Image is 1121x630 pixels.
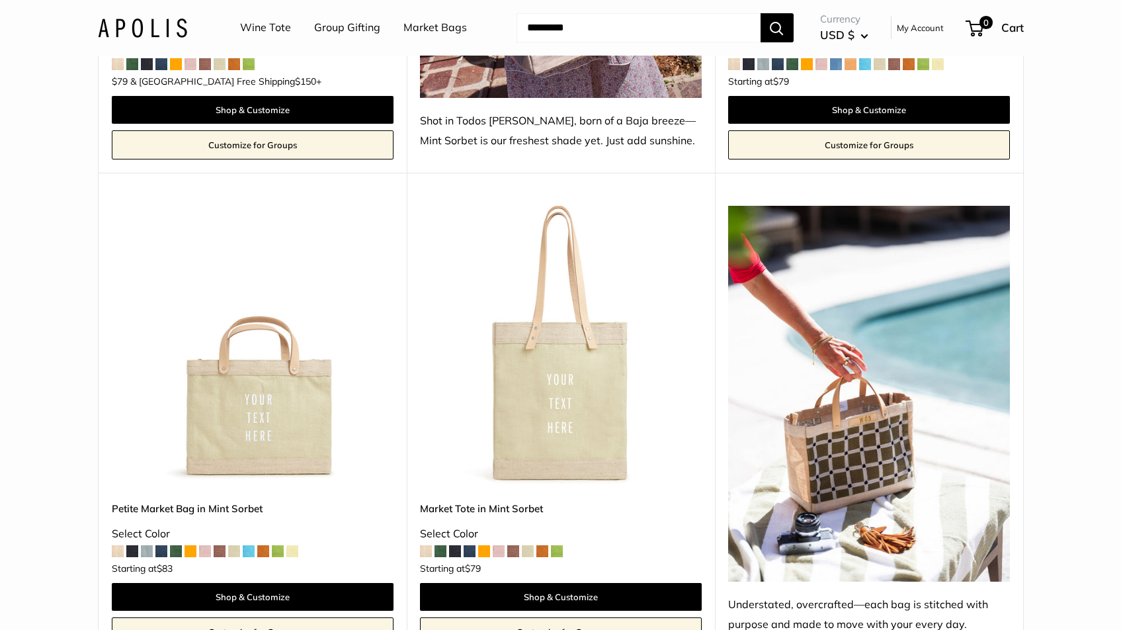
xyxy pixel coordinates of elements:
[112,130,394,159] a: Customize for Groups
[130,77,321,86] span: & [GEOGRAPHIC_DATA] Free Shipping +
[98,18,187,37] img: Apolis
[112,583,394,611] a: Shop & Customize
[295,75,316,87] span: $150
[112,524,394,544] div: Select Color
[773,75,789,87] span: $79
[728,206,1010,582] img: Understated, overcrafted—each bag is stitched with purpose and made to move with your every day.
[728,77,789,86] span: Starting at
[728,130,1010,159] a: Customize for Groups
[897,20,944,36] a: My Account
[420,206,702,488] a: Market Tote in Mint SorbetMarket Tote in Mint Sorbet
[112,564,173,573] span: Starting at
[420,524,702,544] div: Select Color
[967,17,1024,38] a: 0 Cart
[420,583,702,611] a: Shop & Customize
[820,10,868,28] span: Currency
[112,206,394,488] img: Petite Market Bag in Mint Sorbet
[157,562,173,574] span: $83
[820,24,868,46] button: USD $
[761,13,794,42] button: Search
[728,96,1010,124] a: Shop & Customize
[420,206,702,488] img: Market Tote in Mint Sorbet
[112,96,394,124] a: Shop & Customize
[420,501,702,516] a: Market Tote in Mint Sorbet
[112,75,128,87] span: $79
[465,562,481,574] span: $79
[314,18,380,38] a: Group Gifting
[112,501,394,516] a: Petite Market Bag in Mint Sorbet
[403,18,467,38] a: Market Bags
[240,18,291,38] a: Wine Tote
[420,564,481,573] span: Starting at
[517,13,761,42] input: Search...
[979,16,992,29] span: 0
[820,28,854,42] span: USD $
[1001,21,1024,34] span: Cart
[112,206,394,488] a: Petite Market Bag in Mint SorbetPetite Market Bag in Mint Sorbet
[420,111,702,151] div: Shot in Todos [PERSON_NAME], born of a Baja breeze—Mint Sorbet is our freshest shade yet. Just ad...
